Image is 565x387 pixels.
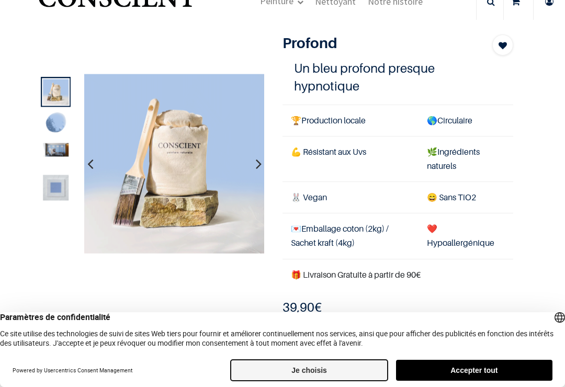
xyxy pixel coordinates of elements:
[43,111,69,136] img: Product image
[419,105,513,136] td: Circulaire
[291,115,301,126] span: 🏆
[282,105,419,136] td: Production locale
[291,269,421,280] font: 🎁 Livraison Gratuite à partir de 90€
[492,35,513,55] button: Add to wishlist
[291,146,366,157] span: 💪 Résistant aux Uvs
[84,74,264,254] img: Product image
[282,35,479,52] h1: Profond
[427,115,437,126] span: 🌎
[9,9,40,40] button: Open chat widget
[499,39,507,52] span: Add to wishlist
[427,192,444,202] span: 😄 S
[282,213,419,259] td: Emballage coton (2kg) / Sachet kraft (4kg)
[43,175,69,200] img: Product image
[419,182,513,213] td: ans TiO2
[282,300,322,315] b: €
[294,60,502,95] h4: Un bleu profond presque hypnotique
[43,79,69,105] img: Product image
[291,223,301,234] span: 💌
[419,136,513,181] td: Ingrédients naturels
[282,300,314,315] span: 39,90
[291,192,327,202] span: 🐰 Vegan
[43,143,69,156] img: Product image
[419,213,513,259] td: ❤️Hypoallergénique
[427,146,437,157] span: 🌿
